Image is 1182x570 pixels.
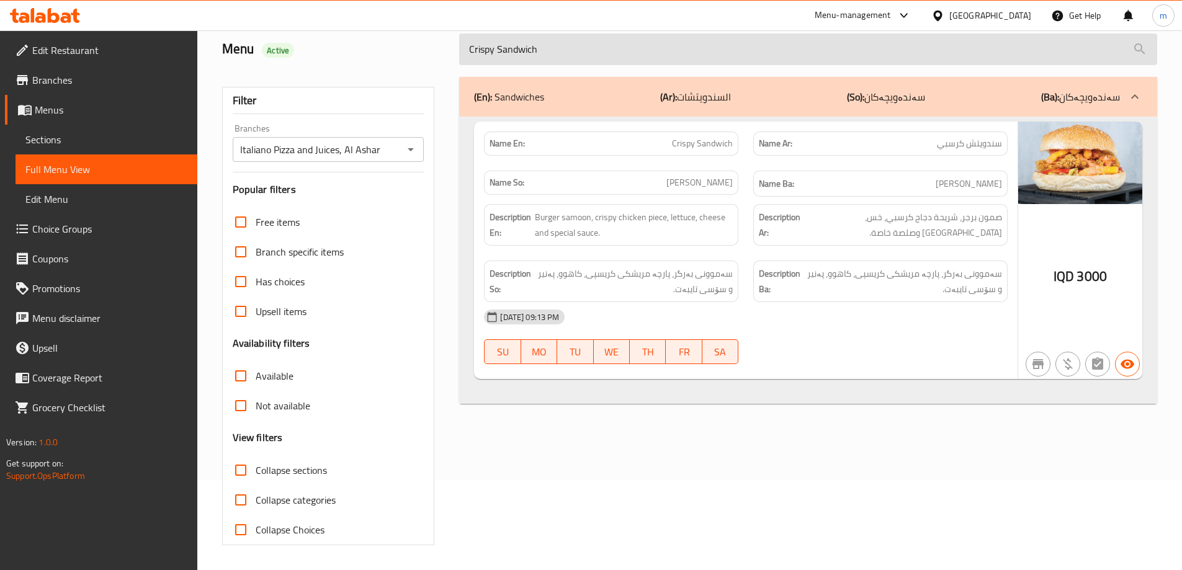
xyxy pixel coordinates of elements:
button: SA [702,339,738,364]
a: Choice Groups [5,214,197,244]
a: Coverage Report [5,363,197,393]
span: Edit Menu [25,192,187,207]
b: (So): [847,87,864,106]
span: Available [256,368,293,383]
button: TH [630,339,666,364]
strong: Name Ar: [759,137,792,150]
span: SA [707,343,733,361]
p: سەندەویچەکان [1041,89,1120,104]
span: Collapse sections [256,463,327,478]
span: Collapse Choices [256,522,325,537]
button: FR [666,339,702,364]
a: Edit Menu [16,184,197,214]
button: MO [521,339,557,364]
span: سەموونی بەرگر، پارچە مریشکی کریسپی، کاهوو، پەنیر و سۆسی تایبەت. [534,266,733,296]
a: Menu disclaimer [5,303,197,333]
h2: Menu [222,40,445,58]
span: Burger samoon, crispy chicken piece, lettuce, cheese and special sauce. [535,210,733,240]
a: Full Menu View [16,154,197,184]
a: Coupons [5,244,197,274]
button: WE [594,339,630,364]
span: Menu disclaimer [32,311,187,326]
strong: Description Ba: [759,266,802,296]
span: Sections [25,132,187,147]
strong: Description So: [490,266,532,296]
span: Get support on: [6,455,63,471]
span: [PERSON_NAME] [666,176,733,189]
span: Choice Groups [32,221,187,236]
button: SU [484,339,521,364]
span: m [1160,9,1167,22]
span: Active [262,45,294,56]
span: Menus [35,102,187,117]
span: TH [635,343,661,361]
span: FR [671,343,697,361]
a: Promotions [5,274,197,303]
p: Sandwiches [474,89,544,104]
span: Edit Restaurant [32,43,187,58]
span: [PERSON_NAME] [936,176,1002,192]
input: search [459,33,1157,65]
h3: View filters [233,430,283,445]
h3: Availability filters [233,336,310,350]
strong: Description Ar: [759,210,800,240]
b: (En): [474,87,492,106]
p: سەندەویچەکان [847,89,925,104]
img: %D8%B3%D9%86%D8%AF%D9%88%D9%8A%D8%B4_%D9%83%D8%B1%D8%B3%D8%A8%D9%8A638958189827008824.jpg [1018,122,1142,204]
div: Filter [233,87,424,114]
a: Grocery Checklist [5,393,197,422]
span: Coverage Report [32,370,187,385]
span: IQD [1054,264,1074,288]
span: 1.0.0 [38,434,58,450]
span: Branches [32,73,187,87]
span: Collapse categories [256,492,336,507]
span: صمون برجر، شريحة دجاج كرسبي، خس، جبنة وصلصة خاصة. [803,210,1002,240]
b: (Ba): [1041,87,1059,106]
span: Version: [6,434,37,450]
span: سندويتش كرسبي [937,137,1002,150]
span: Has choices [256,274,305,289]
span: Full Menu View [25,162,187,177]
button: Not has choices [1085,352,1110,376]
button: Available [1115,352,1140,376]
a: Support.OpsPlatform [6,468,85,484]
button: Open [402,141,419,158]
span: SU [490,343,516,361]
a: Sections [16,125,197,154]
span: Upsell items [256,304,307,319]
span: 3000 [1077,264,1107,288]
span: Coupons [32,251,187,266]
span: Promotions [32,281,187,296]
h3: Popular filters [233,182,424,197]
span: Upsell [32,341,187,355]
span: Free items [256,215,300,229]
span: Grocery Checklist [32,400,187,415]
span: TU [562,343,588,361]
span: سەموونی بەرگر، پارچە مریشکی کریسپی، کاهوو، پەنیر و سۆسی تایبەت. [804,266,1002,296]
span: Crispy Sandwich [672,137,733,150]
button: Purchased item [1055,352,1080,376]
div: Menu-management [815,8,891,23]
button: TU [557,339,593,364]
a: Menus [5,95,197,125]
div: Active [262,43,294,58]
button: Not branch specific item [1026,352,1050,376]
strong: Description En: [490,210,532,240]
a: Branches [5,65,197,95]
b: (Ar): [660,87,677,106]
strong: Name En: [490,137,525,150]
span: Branch specific items [256,244,344,259]
span: [DATE] 09:13 PM [495,311,564,323]
strong: Name Ba: [759,176,794,192]
span: Not available [256,398,310,413]
div: (En): Sandwiches(Ar):السندويتشات(So):سەندەویچەکان(Ba):سەندەویچەکان [459,117,1157,404]
span: WE [599,343,625,361]
strong: Name So: [490,176,524,189]
p: السندويتشات [660,89,731,104]
span: MO [526,343,552,361]
div: [GEOGRAPHIC_DATA] [949,9,1031,22]
div: (En): Sandwiches(Ar):السندويتشات(So):سەندەویچەکان(Ba):سەندەویچەکان [459,77,1157,117]
a: Edit Restaurant [5,35,197,65]
a: Upsell [5,333,197,363]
